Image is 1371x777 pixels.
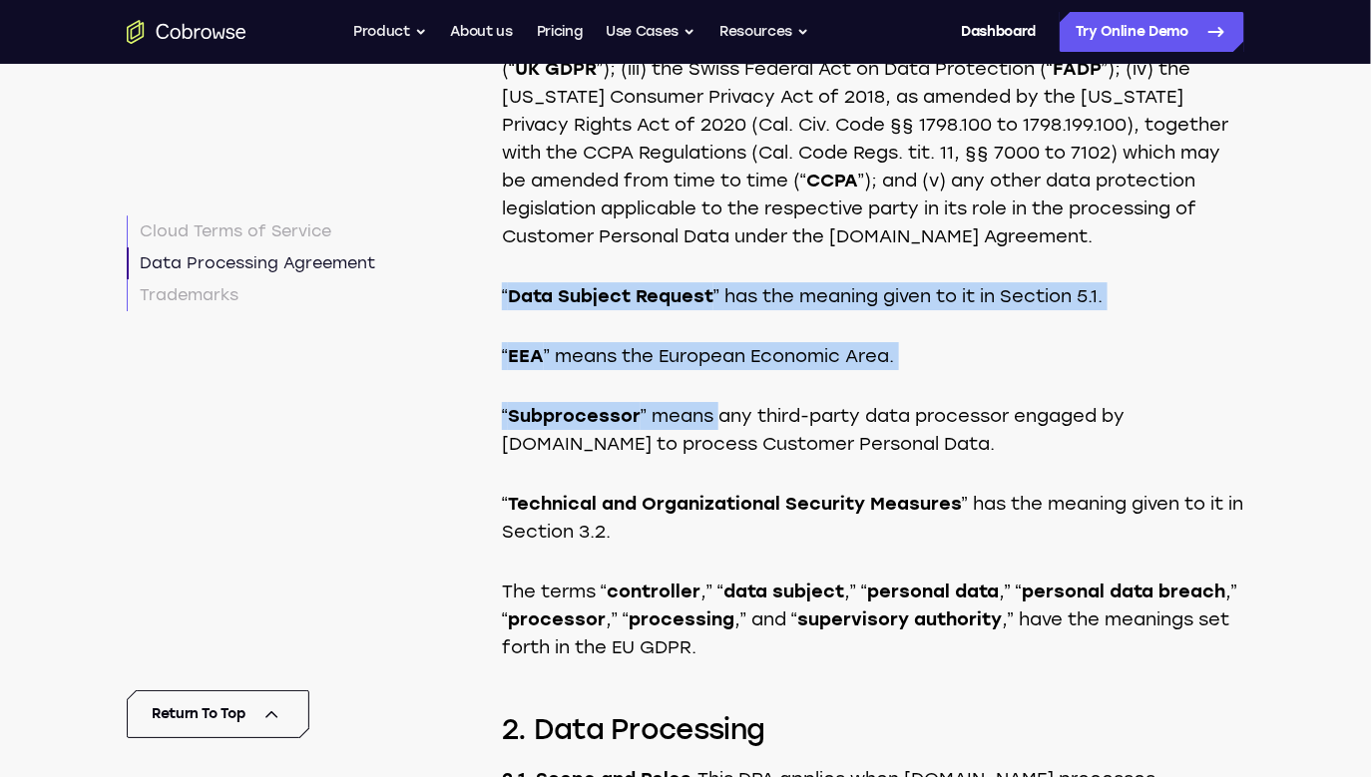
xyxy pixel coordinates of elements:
[1053,58,1102,80] strong: FADP
[508,405,641,427] strong: Subprocessor
[1060,12,1244,52] a: Try Online Demo
[127,20,246,44] a: Go to the home page
[607,581,700,602] strong: controller
[502,282,1244,310] p: “ ” has the meaning given to it in Section 5.1.
[127,690,309,738] button: Return To Top
[502,490,1244,546] p: “ ” has the meaning given to it in Section 3.2.
[508,285,713,307] strong: Data Subject Request
[127,279,375,311] a: Trademarks
[961,12,1036,52] a: Dashboard
[508,345,544,367] strong: EEA
[723,581,844,602] strong: data subject
[537,12,583,52] a: Pricing
[502,709,1244,749] h3: 2. Data Processing
[508,608,606,630] strong: processor
[127,215,375,247] a: Cloud Terms of Service
[719,12,809,52] button: Resources
[606,12,695,52] button: Use Cases
[867,581,999,602] strong: personal data
[451,12,513,52] a: About us
[629,608,734,630] strong: processing
[806,170,858,192] strong: CCPA
[797,608,1002,630] strong: supervisory authority
[502,402,1244,458] p: “ ” means any third-party data processor engaged by [DOMAIN_NAME] to process Customer Personal Data.
[502,342,1244,370] p: “ ” means the European Economic Area.
[353,12,427,52] button: Product
[515,58,597,80] strong: UK GDPR
[1022,581,1225,602] strong: personal data breach
[508,493,962,515] strong: Technical and Organizational Security Measures
[502,578,1244,661] p: The terms “ ,” “ ,” “ ,” “ ,” “ ,” “ ,” and “ ,” have the meanings set forth in the EU GDPR.
[127,247,375,279] a: Data Processing Agreement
